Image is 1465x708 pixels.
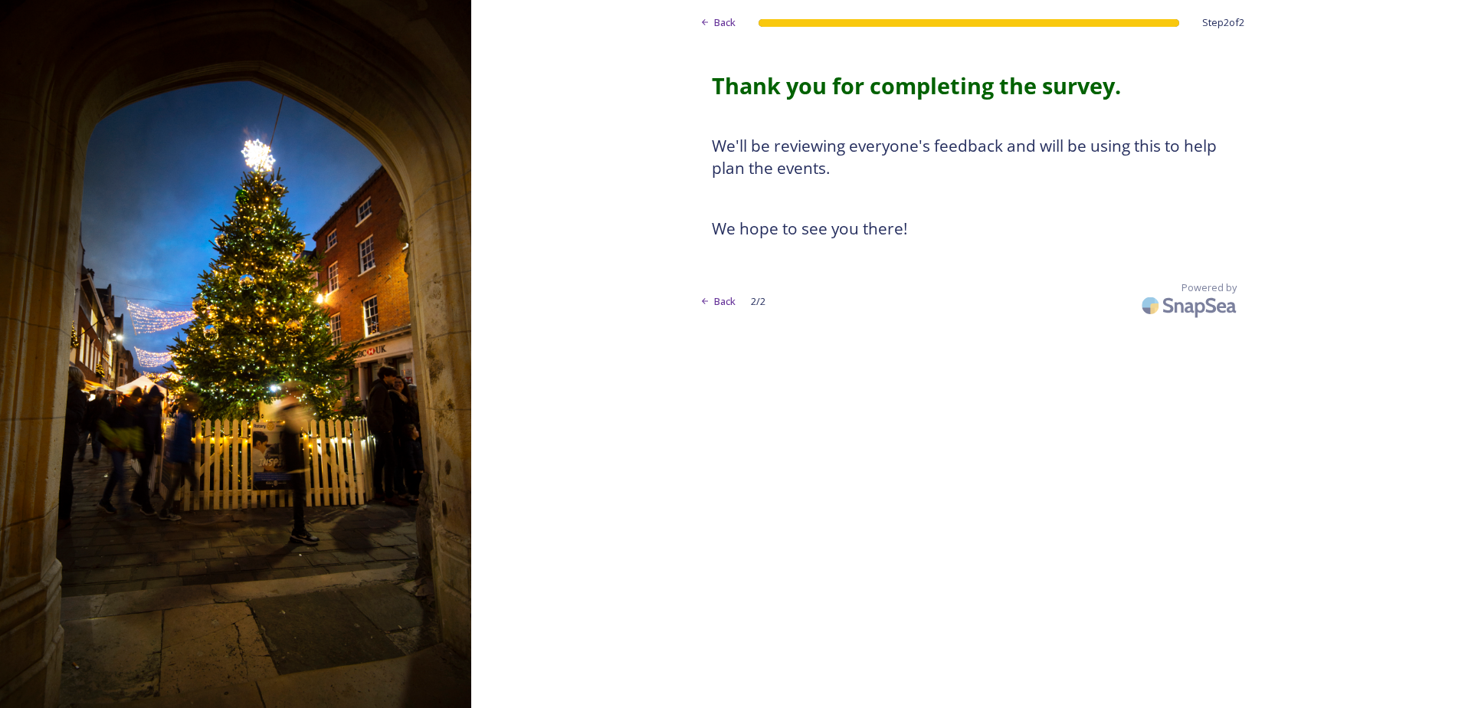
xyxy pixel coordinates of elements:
[712,135,1225,180] h3: We'll be reviewing everyone's feedback and will be using this to help plan the events.
[712,218,1225,241] h3: We hope to see you there!
[1137,287,1244,323] img: SnapSea Logo
[714,294,736,309] span: Back
[1182,280,1237,295] span: Powered by
[714,15,736,30] span: Back
[712,70,1121,100] strong: Thank you for completing the survey.
[751,294,765,309] span: 2 / 2
[1202,15,1244,30] span: Step 2 of 2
